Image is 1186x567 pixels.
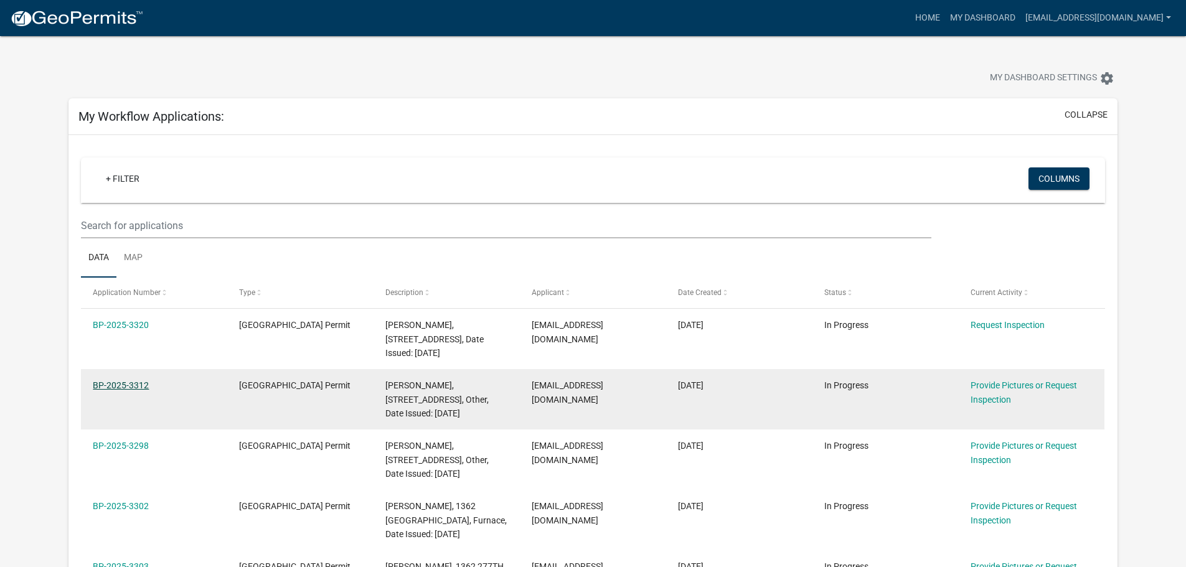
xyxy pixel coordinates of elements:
[678,320,704,330] span: 10/01/2025
[678,501,704,511] span: 09/10/2025
[385,288,423,297] span: Description
[980,66,1124,90] button: My Dashboard Settingssettings
[1020,6,1176,30] a: [EMAIL_ADDRESS][DOMAIN_NAME]
[971,288,1022,297] span: Current Activity
[116,238,150,278] a: Map
[227,278,374,307] datatable-header-cell: Type
[532,501,603,525] span: ic@calldeans.com
[824,320,868,330] span: In Progress
[93,320,149,330] a: BP-2025-3320
[81,278,227,307] datatable-header-cell: Application Number
[824,380,868,390] span: In Progress
[385,320,484,358] span: STEPHEN ROBINSON, 2859 LONG LAKE DR NW, Furnace, Date Issued: 10/06/2025
[385,380,489,419] span: KENNETH MILLER, 28090 CRANE ST NW, Other, Date Issued: 09/24/2025
[385,441,489,479] span: BRUCE I WUORNOS, 32051 VIRGO ST NE, Other, Date Issued: 09/19/2025
[958,278,1104,307] datatable-header-cell: Current Activity
[239,501,351,511] span: Isanti County Building Permit
[1065,108,1108,121] button: collapse
[678,380,704,390] span: 09/24/2025
[971,441,1077,465] a: Provide Pictures or Request Inspection
[93,501,149,511] a: BP-2025-3302
[81,213,931,238] input: Search for applications
[93,441,149,451] a: BP-2025-3298
[824,501,868,511] span: In Progress
[78,109,224,124] h5: My Workflow Applications:
[93,380,149,390] a: BP-2025-3312
[971,501,1077,525] a: Provide Pictures or Request Inspection
[812,278,958,307] datatable-header-cell: Status
[678,288,722,297] span: Date Created
[678,441,704,451] span: 09/12/2025
[824,441,868,451] span: In Progress
[81,238,116,278] a: Data
[239,288,255,297] span: Type
[239,380,351,390] span: Isanti County Building Permit
[1028,167,1090,190] button: Columns
[666,278,812,307] datatable-header-cell: Date Created
[990,71,1097,86] span: My Dashboard Settings
[532,380,603,405] span: ic@calldeans.com
[239,320,351,330] span: Isanti County Building Permit
[1099,71,1114,86] i: settings
[971,380,1077,405] a: Provide Pictures or Request Inspection
[239,441,351,451] span: Isanti County Building Permit
[532,441,603,465] span: ic@calldeans.com
[824,288,846,297] span: Status
[971,320,1045,330] a: Request Inspection
[96,167,149,190] a: + Filter
[945,6,1020,30] a: My Dashboard
[532,320,603,344] span: ic@calldeans.com
[532,288,564,297] span: Applicant
[385,501,507,540] span: DANIEL CUNNINGHAM, 1362 277TH LN NW, Furnace, Date Issued: 09/19/2025
[520,278,666,307] datatable-header-cell: Applicant
[93,288,161,297] span: Application Number
[910,6,945,30] a: Home
[374,278,520,307] datatable-header-cell: Description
